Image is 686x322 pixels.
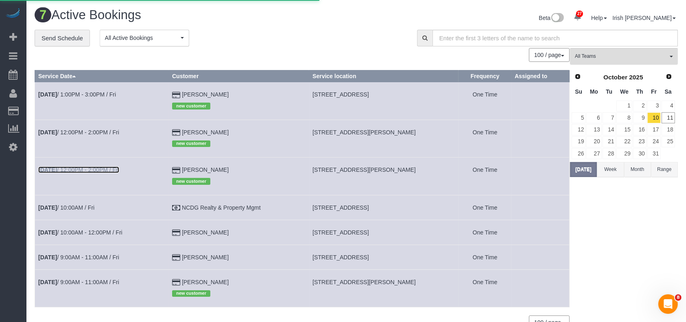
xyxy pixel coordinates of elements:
b: [DATE] [38,279,57,285]
span: All Teams [575,53,668,60]
b: [DATE] [38,254,57,261]
a: Send Schedule [35,30,90,47]
a: Beta [539,15,564,21]
a: 1 [616,101,632,112]
td: Customer [169,120,309,157]
span: [STREET_ADDRESS] [312,204,369,211]
a: NCDG Realty & Property Mgmt [182,204,261,211]
a: 13 [586,124,601,135]
a: [PERSON_NAME] [182,279,229,285]
td: Frequency [459,245,511,269]
a: Prev [572,71,583,83]
span: 27 [576,11,583,17]
td: Assigned to [511,120,570,157]
td: Frequency [459,82,511,120]
a: [DATE]/ 9:00AM - 11:00AM / Fri [38,279,119,285]
a: 12 [572,124,586,135]
a: [DATE]/ 9:00AM - 11:00AM / Fri [38,254,119,261]
a: 27 [570,8,586,26]
h1: Active Bookings [35,8,350,22]
td: Service location [309,120,459,157]
span: October [603,74,627,81]
a: Irish [PERSON_NAME] [613,15,676,21]
a: [DATE]/ 1:00PM - 3:00PM / Fri [38,91,116,98]
a: 16 [633,124,647,135]
button: Month [624,162,651,177]
td: Schedule date [35,220,169,245]
a: 5 [572,112,586,123]
a: 9 [633,112,647,123]
a: [PERSON_NAME] [182,166,229,173]
img: Automaid Logo [5,8,21,20]
a: [PERSON_NAME] [182,91,229,98]
a: 19 [572,136,586,147]
ol: All Teams [570,48,678,61]
a: 29 [616,148,632,159]
span: [STREET_ADDRESS][PERSON_NAME] [312,279,416,285]
span: [STREET_ADDRESS] [312,229,369,236]
a: [DATE]/ 12:00PM - 2:00PM / Fri [38,129,119,136]
input: Enter the first 3 letters of the name to search [433,30,678,46]
nav: Pagination navigation [529,48,570,62]
a: 17 [647,124,661,135]
th: Customer [169,70,309,82]
span: Monday [590,88,598,95]
b: [DATE] [38,166,57,173]
i: Credit Card Payment [172,92,180,98]
a: [PERSON_NAME] [182,229,229,236]
span: 7 [35,7,51,22]
a: 27 [586,148,601,159]
iframe: Intercom live chat [658,294,678,314]
th: Service location [309,70,459,82]
a: 31 [647,148,661,159]
span: new customer [172,140,210,147]
a: [DATE]/ 10:00AM / Fri [38,204,94,211]
span: Wednesday [620,88,629,95]
td: Schedule date [35,245,169,269]
a: Next [663,71,675,83]
button: [DATE] [570,162,597,177]
i: Credit Card Payment [172,168,180,173]
span: 8 [675,294,682,301]
a: 26 [572,148,586,159]
span: Tuesday [606,88,612,95]
td: Customer [169,245,309,269]
td: Customer [169,158,309,195]
span: Prev [575,73,581,80]
i: Credit Card Payment [172,280,180,285]
span: Friday [651,88,657,95]
td: Frequency [459,120,511,157]
td: Service location [309,195,459,220]
a: 23 [633,136,647,147]
td: Service location [309,82,459,120]
td: Customer [169,269,309,307]
td: Assigned to [511,158,570,195]
td: Schedule date [35,195,169,220]
th: Service Date [35,70,169,82]
td: Schedule date [35,158,169,195]
a: 10 [647,112,661,123]
td: Service location [309,245,459,269]
td: Customer [169,82,309,120]
a: 28 [603,148,616,159]
span: [STREET_ADDRESS] [312,254,369,261]
span: new customer [172,290,210,297]
a: [DATE]/ 10:00AM - 12:00PM / Fri [38,229,122,236]
a: 20 [586,136,601,147]
td: Schedule date [35,120,169,157]
th: Assigned to [511,70,570,82]
td: Frequency [459,158,511,195]
img: New interface [551,13,564,24]
td: Assigned to [511,82,570,120]
td: Service location [309,158,459,195]
i: Credit Card Payment [172,255,180,261]
a: [DATE]/ 12:00PM - 2:00PM / Fri [38,166,119,173]
i: Credit Card Payment [172,130,180,136]
a: 3 [647,101,661,112]
i: Check Payment [172,205,180,211]
th: Frequency [459,70,511,82]
span: Thursday [636,88,643,95]
button: Week [597,162,624,177]
span: [STREET_ADDRESS] [312,91,369,98]
td: Frequency [459,195,511,220]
